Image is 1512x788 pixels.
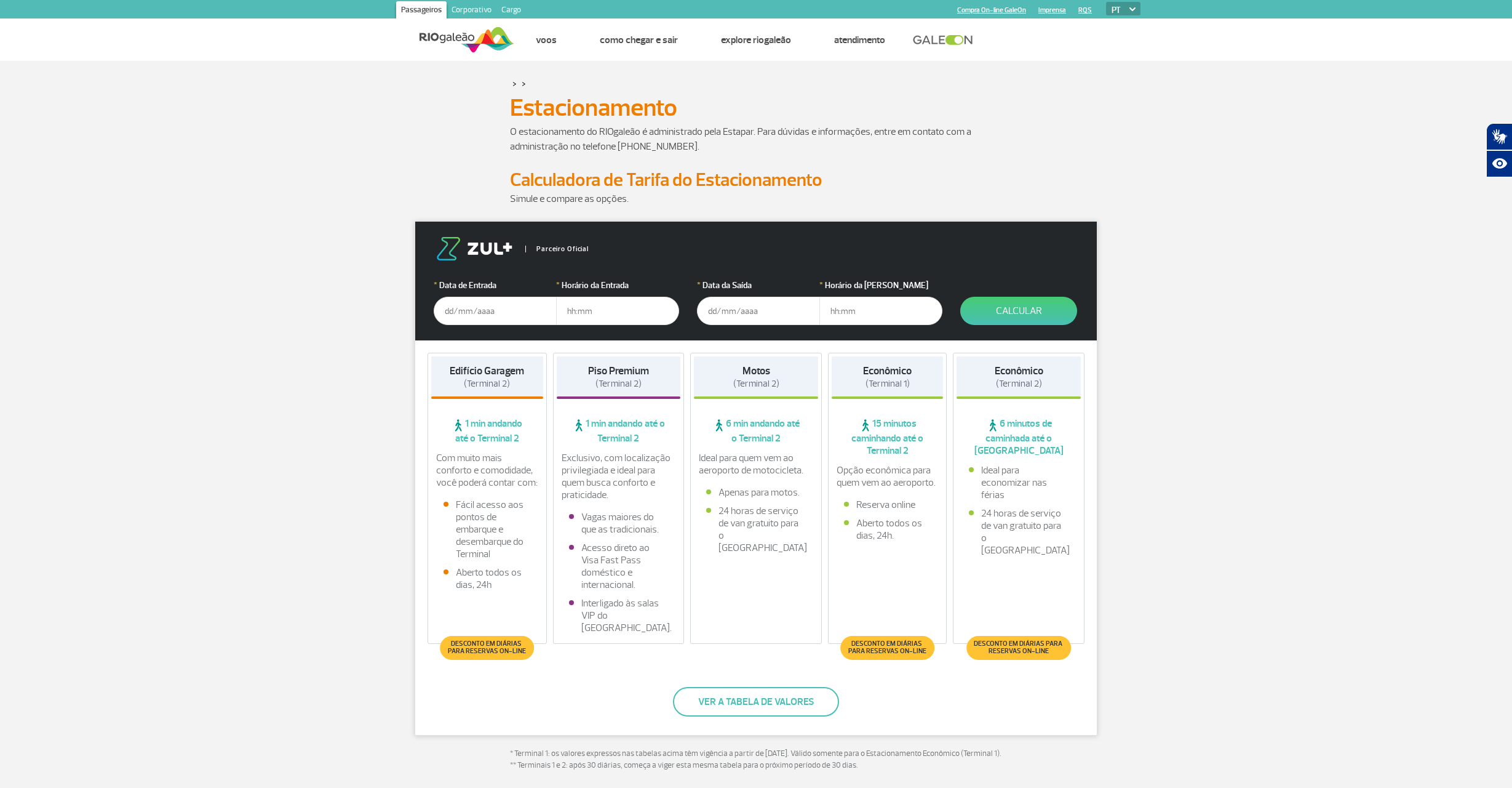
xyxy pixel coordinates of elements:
a: Atendimento [834,34,885,46]
strong: Motos [742,364,770,377]
button: Ver a tabela de valores [673,687,839,717]
span: (Terminal 2) [996,378,1042,390]
label: Data de Entrada [434,279,557,292]
img: logo-zul.png [434,237,515,260]
a: Cargo [496,1,526,21]
input: hh:mm [556,297,679,325]
span: 1 min andando até o Terminal 2 [557,417,681,444]
a: Corporativo [447,1,496,21]
label: Data da Saída [697,279,820,292]
li: Aberto todos os dias, 24h [444,566,531,591]
label: Horário da [PERSON_NAME] [819,279,942,292]
span: Parceiro Oficial [525,246,589,252]
span: 6 min andando até o Terminal 2 [694,417,818,444]
a: Imprensa [1038,6,1066,14]
li: Apenas para motos. [706,486,806,499]
button: Abrir recursos assistivos. [1486,150,1512,177]
a: Voos [536,34,557,46]
h1: Estacionamento [510,97,1002,118]
span: 6 minutos de caminhada até o [GEOGRAPHIC_DATA] [957,417,1081,457]
span: Desconto em diárias para reservas on-line [446,640,528,655]
strong: Econômico [995,364,1043,377]
span: 15 minutos caminhando até o Terminal 2 [832,417,944,457]
input: dd/mm/aaaa [697,297,820,325]
li: Fácil acesso aos pontos de embarque e desembarque do Terminal [444,499,531,560]
p: O estacionamento do RIOgaleão é administrado pela Estapar. Para dúvidas e informações, entre em c... [510,124,1002,154]
span: 1 min andando até o Terminal 2 [431,417,543,444]
a: Compra On-line GaleOn [957,6,1026,14]
strong: Edifício Garagem [450,364,524,377]
a: Passageiros [396,1,447,21]
div: Plugin de acessibilidade da Hand Talk. [1486,123,1512,177]
li: Acesso direto ao Visa Fast Pass doméstico e internacional. [569,542,669,591]
strong: Econômico [863,364,912,377]
li: Interligado às salas VIP do [GEOGRAPHIC_DATA]. [569,597,669,634]
h2: Calculadora de Tarifa do Estacionamento [510,169,1002,191]
p: Com muito mais conforto e comodidade, você poderá contar com: [436,452,538,489]
span: (Terminal 2) [464,378,510,390]
span: (Terminal 1) [865,378,910,390]
button: Abrir tradutor de língua de sinais. [1486,123,1512,150]
input: dd/mm/aaaa [434,297,557,325]
label: Horário da Entrada [556,279,679,292]
span: Desconto em diárias para reservas on-line [973,640,1065,655]
input: hh:mm [819,297,942,325]
li: Reserva online [844,499,931,511]
p: Opção econômica para quem vem ao aeroporto. [837,464,939,489]
span: Desconto em diárias para reservas on-line [846,640,928,655]
a: RQS [1078,6,1092,14]
p: Ideal para quem vem ao aeroporto de motocicleta. [699,452,813,476]
strong: Piso Premium [588,364,649,377]
span: (Terminal 2) [733,378,779,390]
a: Como chegar e sair [600,34,678,46]
a: > [512,76,517,90]
li: Ideal para economizar nas férias [969,464,1068,501]
p: Exclusivo, com localização privilegiada e ideal para quem busca conforto e praticidade. [562,452,676,501]
a: Explore RIOgaleão [721,34,791,46]
li: 24 horas de serviço de van gratuito para o [GEOGRAPHIC_DATA] [706,505,806,554]
li: Vagas maiores do que as tradicionais. [569,511,669,536]
p: * Terminal 1: os valores expressos nas tabelas acima têm vigência a partir de [DATE]. Válido some... [510,748,1002,772]
p: Simule e compare as opções. [510,191,1002,206]
a: > [522,76,526,90]
li: Aberto todos os dias, 24h. [844,517,931,542]
span: (Terminal 2) [595,378,642,390]
li: 24 horas de serviço de van gratuito para o [GEOGRAPHIC_DATA] [969,507,1068,557]
button: Calcular [960,297,1077,325]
